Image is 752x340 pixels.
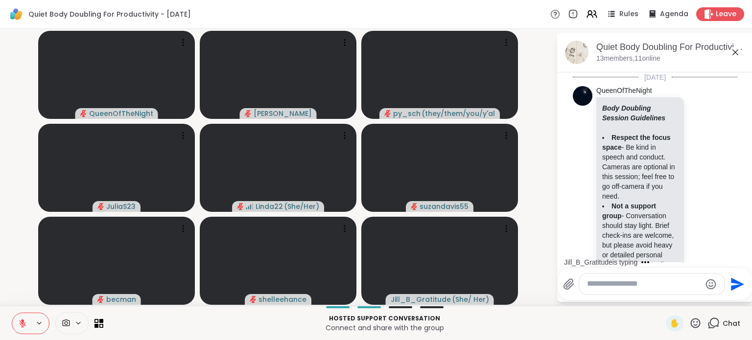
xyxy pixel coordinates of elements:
[109,314,660,323] p: Hosted support conversation
[237,203,244,210] span: audio-muted
[256,202,283,211] span: Linda22
[422,109,495,118] span: ( they/them/you/y'all/i/we )
[596,86,652,96] a: QueenOfTheNight
[587,279,701,289] textarea: Type your message
[716,9,736,19] span: Leave
[564,257,637,267] div: Jill_B_Gratitude is typing
[420,202,469,211] span: suzandavis55
[723,318,740,328] span: Chat
[638,72,672,82] span: [DATE]
[245,110,252,117] span: audio-muted
[411,203,418,210] span: audio-muted
[725,273,747,295] button: Send
[284,202,319,211] span: ( She/Her )
[602,201,678,279] li: - Conversation should stay light. Brief check-ins are welcome, but please avoid heavy or detailed...
[106,295,136,304] span: becman
[660,9,688,19] span: Agenda
[602,133,678,201] li: - Be kind in speech and conduct. Cameras are optional in this session; feel free to go off-camera...
[109,323,660,333] p: Connect and share with the group
[391,295,451,304] span: Jill_B_Gratitude
[89,109,153,118] span: QueenOfTheNight
[106,202,136,211] span: JuliaS23
[602,104,665,122] strong: Body Doubling Session Guidelines
[670,317,680,329] span: ✋
[97,203,104,210] span: audio-muted
[705,278,717,290] button: Emoji picker
[619,9,638,19] span: Rules
[452,295,489,304] span: ( She/ Her )
[8,6,24,23] img: ShareWell Logomark
[393,109,421,118] span: py_sch
[258,295,306,304] span: shelleehance
[596,41,745,53] div: Quiet Body Doubling For Productivity - [DATE]
[250,296,257,303] span: audio-muted
[80,110,87,117] span: audio-muted
[254,109,312,118] span: [PERSON_NAME]
[602,202,656,220] strong: Not a support group
[565,41,588,64] img: Quiet Body Doubling For Productivity - Monday, Oct 06
[573,86,592,106] img: https://sharewell-space-live.sfo3.digitaloceanspaces.com/user-generated/d7277878-0de6-43a2-a937-4...
[602,134,671,151] strong: Respect the focus space
[596,54,660,64] p: 13 members, 11 online
[384,110,391,117] span: audio-muted
[28,9,191,19] span: Quiet Body Doubling For Productivity - [DATE]
[97,296,104,303] span: audio-muted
